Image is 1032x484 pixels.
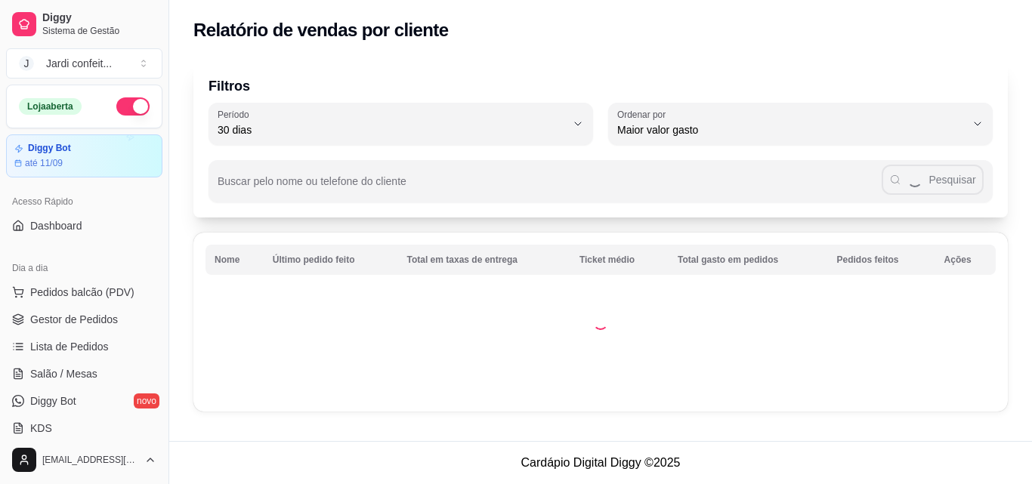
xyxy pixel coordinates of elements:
[6,334,162,359] a: Lista de Pedidos
[6,389,162,413] a: Diggy Botnovo
[6,214,162,238] a: Dashboard
[28,143,71,154] article: Diggy Bot
[218,108,254,121] label: Período
[19,56,34,71] span: J
[218,122,566,137] span: 30 dias
[19,98,82,115] div: Loja aberta
[30,366,97,381] span: Salão / Mesas
[6,6,162,42] a: DiggySistema de Gestão
[6,190,162,214] div: Acesso Rápido
[6,442,162,478] button: [EMAIL_ADDRESS][DOMAIN_NAME]
[193,18,449,42] h2: Relatório de vendas por cliente
[209,76,993,97] p: Filtros
[30,285,134,300] span: Pedidos balcão (PDV)
[218,180,882,195] input: Buscar pelo nome ou telefone do cliente
[608,103,993,145] button: Ordenar porMaior valor gasto
[116,97,150,116] button: Alterar Status
[42,454,138,466] span: [EMAIL_ADDRESS][DOMAIN_NAME]
[6,362,162,386] a: Salão / Mesas
[169,441,1032,484] footer: Cardápio Digital Diggy © 2025
[42,11,156,25] span: Diggy
[6,280,162,304] button: Pedidos balcão (PDV)
[46,56,112,71] div: Jardi confeit ...
[30,421,52,436] span: KDS
[6,134,162,177] a: Diggy Botaté 11/09
[30,339,109,354] span: Lista de Pedidos
[30,393,76,408] span: Diggy Bot
[593,315,608,330] div: Loading
[6,48,162,79] button: Select a team
[30,312,118,327] span: Gestor de Pedidos
[617,108,671,121] label: Ordenar por
[6,416,162,440] a: KDS
[6,256,162,280] div: Dia a dia
[30,218,82,233] span: Dashboard
[6,307,162,331] a: Gestor de Pedidos
[25,157,63,169] article: até 11/09
[209,103,593,145] button: Período30 dias
[617,122,966,137] span: Maior valor gasto
[42,25,156,37] span: Sistema de Gestão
